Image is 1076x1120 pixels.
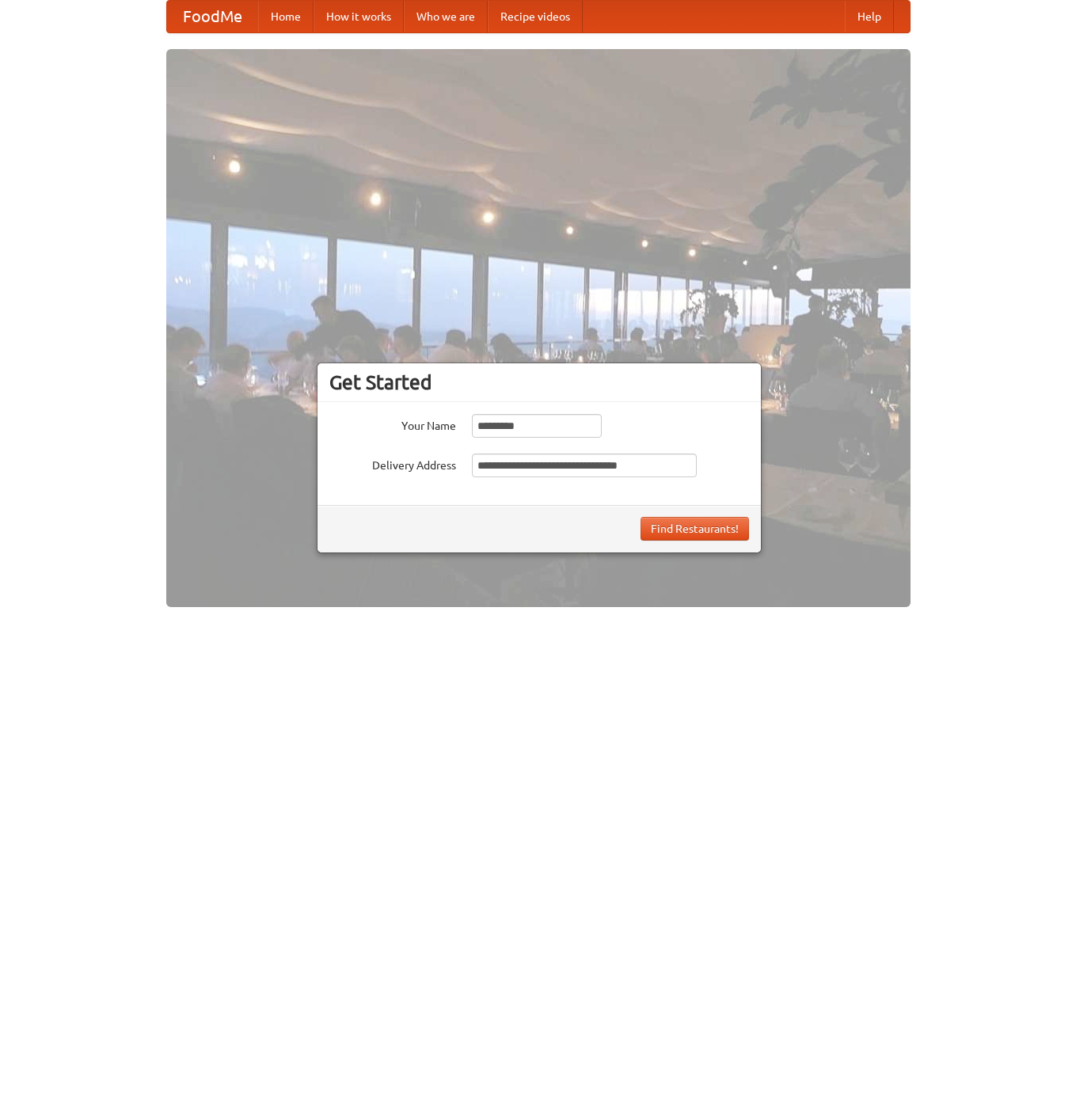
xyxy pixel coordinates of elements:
a: Recipe videos [488,1,583,32]
a: Who we are [404,1,488,32]
h3: Get Started [329,370,749,394]
a: How it works [314,1,404,32]
label: Your Name [329,414,456,434]
label: Delivery Address [329,454,456,473]
a: Home [258,1,314,32]
a: Help [845,1,894,32]
a: FoodMe [167,1,258,32]
button: Find Restaurants! [641,517,749,541]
